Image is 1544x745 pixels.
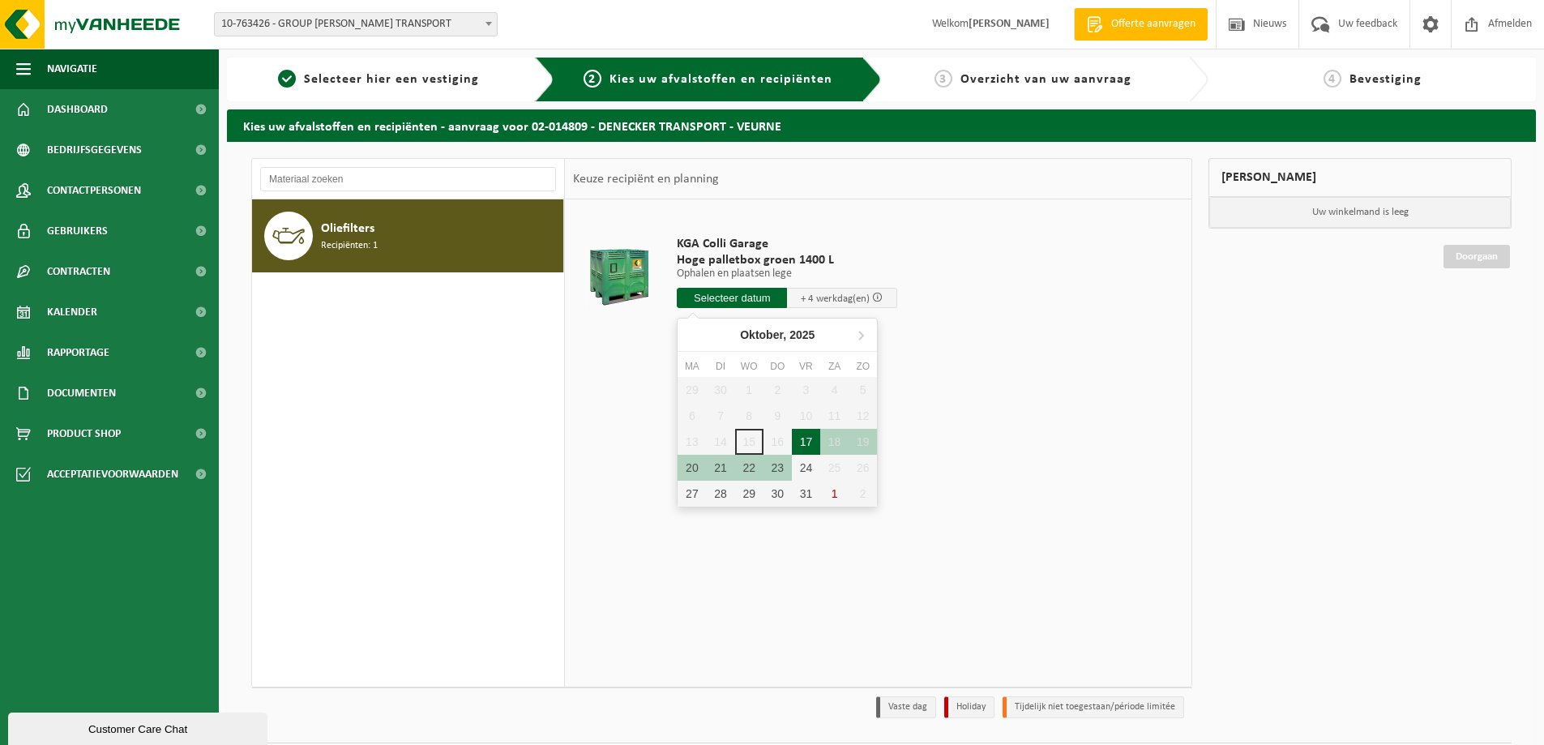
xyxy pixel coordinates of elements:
div: 28 [706,481,734,507]
div: 21 [706,455,734,481]
a: Doorgaan [1443,245,1510,268]
a: 1Selecteer hier een vestiging [235,70,522,89]
span: Selecteer hier een vestiging [304,73,479,86]
span: Oliefilters [321,219,374,238]
div: wo [735,358,763,375]
span: Acceptatievoorwaarden [47,454,178,495]
span: Navigatie [47,49,97,89]
span: + 4 werkdag(en) [801,293,870,304]
span: Kalender [47,292,97,332]
span: Hoge palletbox groen 1400 L [677,252,897,268]
span: 10-763426 - GROUP MATTHEEUWS ERIC TRANSPORT [215,13,497,36]
span: Offerte aanvragen [1107,16,1200,32]
p: Uw winkelmand is leeg [1209,197,1511,228]
div: 30 [763,481,792,507]
input: Materiaal zoeken [260,167,556,191]
span: Documenten [47,373,116,413]
li: Holiday [944,696,994,718]
div: di [706,358,734,375]
div: vr [792,358,820,375]
div: 20 [678,455,706,481]
div: [PERSON_NAME] [1208,158,1512,197]
div: zo [849,358,877,375]
span: 4 [1324,70,1341,88]
i: 2025 [789,329,815,340]
span: 2 [584,70,601,88]
a: Offerte aanvragen [1074,8,1208,41]
li: Vaste dag [876,696,936,718]
div: 27 [678,481,706,507]
span: Contracten [47,251,110,292]
div: 24 [792,455,820,481]
div: 29 [735,481,763,507]
div: 23 [763,455,792,481]
div: 31 [792,481,820,507]
span: Contactpersonen [47,170,141,211]
p: Ophalen en plaatsen lege [677,268,897,280]
span: 3 [935,70,952,88]
li: Tijdelijk niet toegestaan/période limitée [1003,696,1184,718]
span: 10-763426 - GROUP MATTHEEUWS ERIC TRANSPORT [214,12,498,36]
div: ma [678,358,706,375]
span: Product Shop [47,413,121,454]
span: Kies uw afvalstoffen en recipiënten [609,73,832,86]
span: Dashboard [47,89,108,130]
div: 17 [792,429,820,455]
div: Oktober, [734,322,821,348]
input: Selecteer datum [677,288,787,308]
span: Overzicht van uw aanvraag [960,73,1131,86]
span: Rapportage [47,332,109,373]
div: do [763,358,792,375]
div: za [820,358,849,375]
div: 22 [735,455,763,481]
span: Bevestiging [1349,73,1422,86]
span: KGA Colli Garage [677,236,897,252]
span: Recipiënten: 1 [321,238,378,254]
strong: [PERSON_NAME] [969,18,1050,30]
span: Gebruikers [47,211,108,251]
h2: Kies uw afvalstoffen en recipiënten - aanvraag voor 02-014809 - DENECKER TRANSPORT - VEURNE [227,109,1536,141]
button: Oliefilters Recipiënten: 1 [252,199,564,272]
span: Bedrijfsgegevens [47,130,142,170]
div: Keuze recipiënt en planning [565,159,727,199]
iframe: chat widget [8,709,271,745]
span: 1 [278,70,296,88]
